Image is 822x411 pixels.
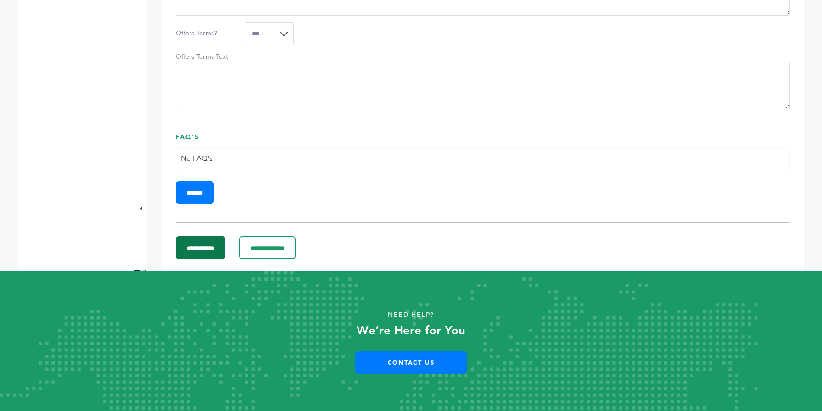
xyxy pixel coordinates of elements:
label: Offers Terms? [176,29,240,38]
p: Need Help? [41,308,781,322]
h3: FAQ's [176,133,790,149]
strong: We’re Here for You [357,322,465,339]
a: Contact Us [355,351,467,374]
span: No FAQ's [181,153,212,163]
label: Offers Terms Text [176,52,240,62]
